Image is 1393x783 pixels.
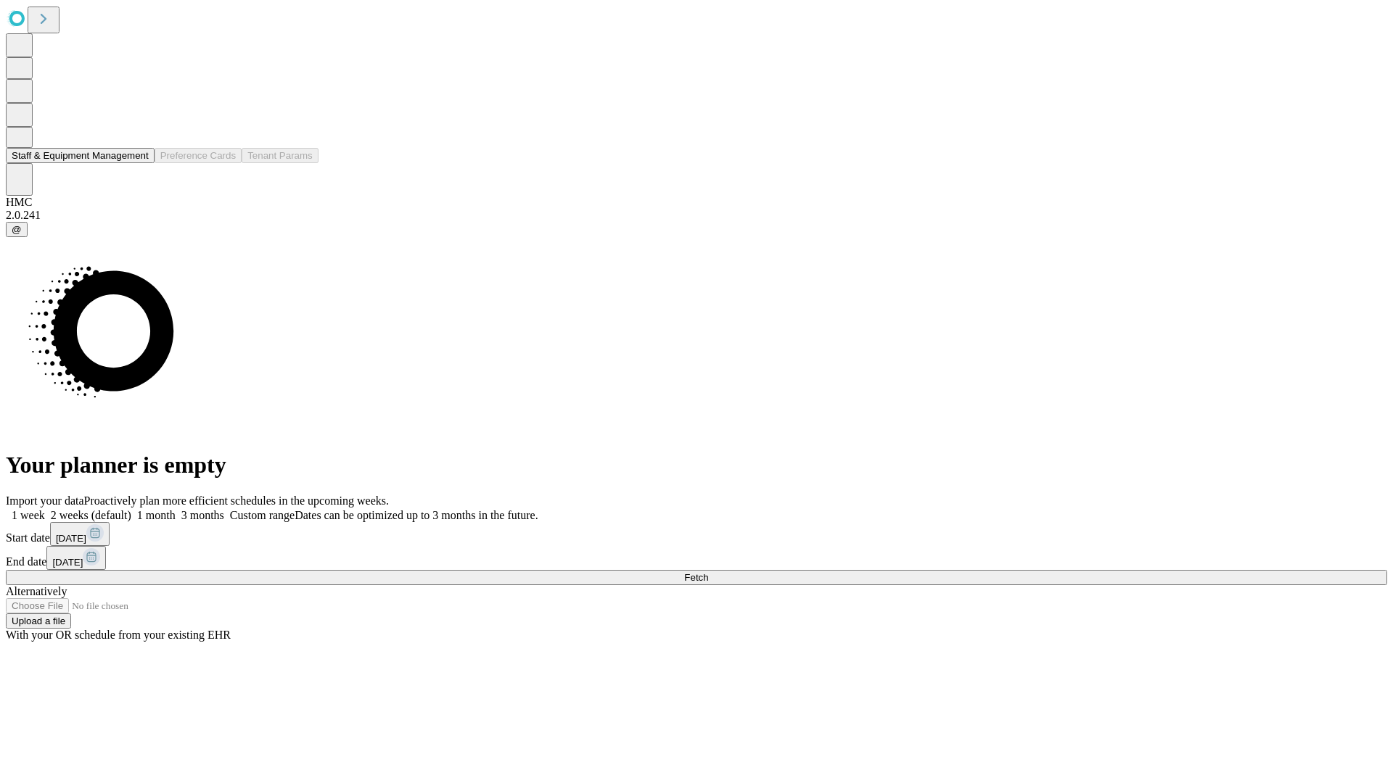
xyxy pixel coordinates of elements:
span: Import your data [6,494,84,507]
button: [DATE] [50,522,110,546]
button: [DATE] [46,546,106,570]
button: Preference Cards [155,148,242,163]
button: Fetch [6,570,1387,585]
span: Custom range [230,509,295,521]
span: [DATE] [56,533,86,544]
button: Upload a file [6,613,71,629]
div: 2.0.241 [6,209,1387,222]
span: Dates can be optimized up to 3 months in the future. [295,509,538,521]
span: 1 week [12,509,45,521]
div: End date [6,546,1387,570]
span: @ [12,224,22,235]
h1: Your planner is empty [6,452,1387,478]
button: Staff & Equipment Management [6,148,155,163]
div: HMC [6,196,1387,209]
span: [DATE] [52,557,83,568]
span: With your OR schedule from your existing EHR [6,629,231,641]
div: Start date [6,522,1387,546]
span: 1 month [137,509,176,521]
button: @ [6,222,28,237]
button: Tenant Params [242,148,319,163]
span: Proactively plan more efficient schedules in the upcoming weeks. [84,494,389,507]
span: Alternatively [6,585,67,597]
span: Fetch [684,572,708,583]
span: 3 months [181,509,224,521]
span: 2 weeks (default) [51,509,131,521]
